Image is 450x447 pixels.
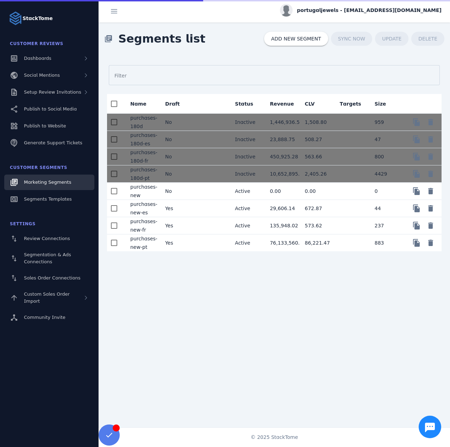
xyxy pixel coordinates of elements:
button: Copy [410,150,424,164]
mat-cell: 2,405.26 [299,165,334,183]
a: Publish to Social Media [4,101,94,117]
span: Segmentation & Ads Connections [24,252,71,264]
mat-cell: 0.00 [299,183,334,200]
mat-cell: 86,221.47 [299,234,334,251]
button: Copy [410,115,424,129]
mat-cell: 672.87 [299,200,334,217]
span: Social Mentions [24,73,60,78]
mat-cell: No [160,183,194,200]
mat-cell: 47 [369,131,404,148]
div: Revenue [270,100,294,107]
mat-cell: Active [229,200,264,217]
mat-cell: 883 [369,234,404,251]
mat-cell: 135,948.02 [264,217,299,234]
mat-cell: 573.62 [299,217,334,234]
mat-cell: 0.00 [264,183,299,200]
mat-cell: Inactive [229,165,264,183]
mat-cell: No [160,165,194,183]
span: Publish to Social Media [24,106,77,112]
mat-header-cell: Targets [334,94,369,114]
mat-cell: Inactive [229,148,264,165]
mat-cell: purchases-new-es [125,200,160,217]
mat-cell: purchases-new [125,183,160,200]
div: Name [130,100,146,107]
mat-cell: purchases-180d [125,114,160,131]
img: profile.jpg [280,4,293,17]
mat-cell: 23,888.75 [264,131,299,148]
a: Review Connections [4,231,94,246]
mat-cell: Active [229,234,264,251]
mat-cell: 237 [369,217,404,234]
mat-cell: 10,652,895.00 [264,165,299,183]
mat-cell: purchases-180d-es [125,131,160,148]
button: Copy [410,132,424,146]
mat-cell: 800 [369,148,404,165]
mat-cell: No [160,131,194,148]
mat-cell: Yes [160,200,194,217]
button: Delete [424,167,438,181]
mat-cell: Active [229,183,264,200]
mat-cell: 29,606.14 [264,200,299,217]
mat-cell: 450,925.28 [264,148,299,165]
mat-cell: 0 [369,183,404,200]
span: © 2025 StackTome [251,434,298,441]
button: Copy [410,167,424,181]
span: Review Connections [24,236,70,241]
mat-cell: 44 [369,200,404,217]
div: Draft [165,100,186,107]
div: CLV [305,100,321,107]
mat-cell: purchases-new-fr [125,217,160,234]
span: Community Invite [24,315,65,320]
mat-cell: 76,133,560.00 [264,234,299,251]
button: Delete [424,184,438,198]
button: Copy [410,236,424,250]
mat-cell: Yes [160,234,194,251]
div: Draft [165,100,180,107]
div: Revenue [270,100,300,107]
button: Delete [424,150,438,164]
mat-cell: 563.66 [299,148,334,165]
strong: StackTome [23,15,53,22]
span: Setup Review Invitations [24,89,81,95]
mat-cell: 959 [369,114,404,131]
a: Community Invite [4,310,94,325]
button: Delete [424,201,438,215]
div: CLV [305,100,315,107]
span: Sales Order Connections [24,275,80,281]
a: Sales Order Connections [4,270,94,286]
span: portugaljewels - [EMAIL_ADDRESS][DOMAIN_NAME] [297,7,442,14]
mat-cell: No [160,148,194,165]
mat-cell: 1,446,936.50 [264,114,299,131]
span: Customer Segments [10,165,67,170]
span: Settings [10,221,36,226]
a: Segmentation & Ads Connections [4,248,94,269]
span: Custom Sales Order Import [24,291,70,304]
button: Delete [424,115,438,129]
span: Segments Templates [24,196,72,202]
mat-cell: No [160,114,194,131]
button: ADD NEW SEGMENT [264,32,328,46]
mat-label: Filter [114,73,127,78]
mat-cell: 4429 [369,165,404,183]
button: Copy [410,219,424,233]
mat-cell: 1,508.80 [299,114,334,131]
span: Generate Support Tickets [24,140,82,145]
mat-cell: 508.27 [299,131,334,148]
mat-cell: purchases-180d-pt [125,165,160,183]
mat-icon: library_books [104,34,113,43]
button: Copy [410,184,424,198]
mat-cell: Yes [160,217,194,234]
a: Segments Templates [4,191,94,207]
div: Size [375,100,393,107]
button: Delete [424,219,438,233]
button: portugaljewels - [EMAIL_ADDRESS][DOMAIN_NAME] [280,4,442,17]
a: Generate Support Tickets [4,135,94,151]
button: Copy [410,201,424,215]
a: Marketing Segments [4,175,94,190]
mat-cell: purchases-180d-fr [125,148,160,165]
div: Size [375,100,386,107]
mat-cell: Inactive [229,114,264,131]
mat-cell: purchases-new-pt [125,234,160,251]
button: Delete [424,132,438,146]
span: Segments list [113,25,211,53]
